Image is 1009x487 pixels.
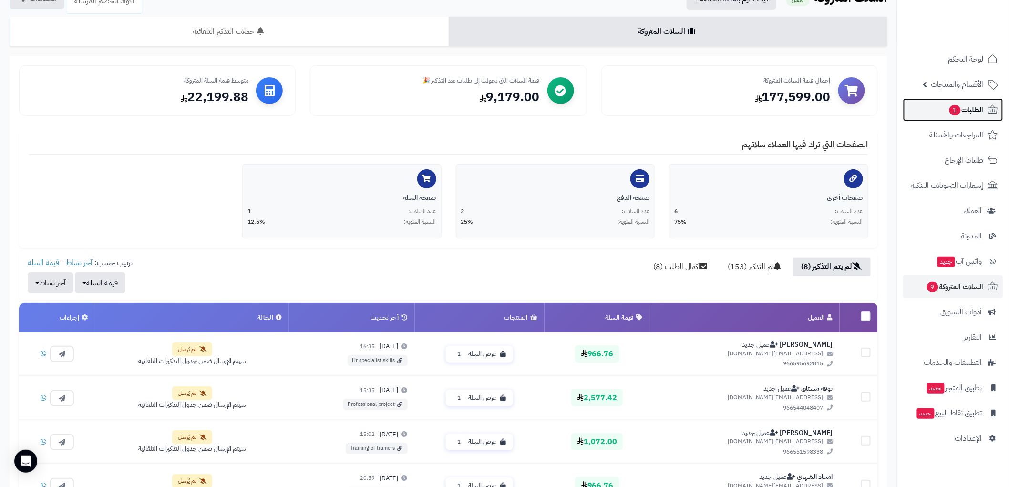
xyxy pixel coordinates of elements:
span: [DATE] [380,474,399,483]
div: Open Intercom Messenger [14,450,37,473]
span: النسبة المئوية: [618,218,649,226]
span: 1,072.00 [571,433,623,450]
span: 2,577.42 [571,389,623,406]
span: [DATE] [380,342,399,351]
button: آخر نشاط [28,272,73,293]
a: المدونة [903,225,1003,248]
div: قيمة السلات التي تحولت إلى طلبات بعد التذكير 🎉 [323,76,539,85]
span: [EMAIL_ADDRESS][DOMAIN_NAME] [657,350,833,358]
span: طلبات الإرجاع [945,154,984,167]
span: 2 [461,207,464,216]
span: عدد السلات: [622,207,649,216]
span: 1 [247,207,251,216]
span: إشعارات التحويلات البنكية [911,179,984,192]
th: إجراءات [19,303,95,332]
span: عدد السلات: [409,207,436,216]
span: المدونة [961,229,982,243]
span: 966.76 [575,345,619,363]
th: العميل [649,303,840,332]
span: النسبة المئوية: [831,218,863,226]
a: السلات المتروكة [449,17,888,46]
small: 16:35 [360,343,375,351]
span: 1 [949,105,961,115]
small: 20:59 [360,475,375,482]
div: صفحات أخرى [674,193,863,203]
a: Professional project [343,399,408,410]
div: سيتم الإرسال ضمن جدول التذكيرات التلقائية [138,444,246,454]
span: 966544048407 [657,404,833,412]
span: لم يُرسل [178,433,196,441]
span: تطبيق نقاط البيع [916,406,982,420]
a: التطبيقات والخدمات [903,351,1003,374]
h4: الصفحات التي ترك فيها العملاء سلاتهم [29,140,868,155]
span: الأقسام والمنتجات [931,78,984,91]
small: 15:35 [360,387,375,394]
button: قيمة السلة [75,272,125,293]
span: عرض السلة [468,394,496,403]
span: جديد [927,383,945,394]
div: 22,199.88 [32,89,248,105]
a: Training of trainers [346,443,408,454]
a: آخر نشاط [66,257,93,269]
span: العملاء [964,204,982,218]
a: امجاد الشهري [797,472,833,482]
a: لم يتم التذكير (8) [793,258,871,276]
a: الطلبات1 [903,98,1003,121]
span: جديد [917,408,935,419]
span: 1 [453,437,464,447]
span: جديد [937,257,955,267]
div: صفحة الدفع [461,193,650,203]
div: إجمالي قيمة السلات المتروكة [614,76,831,85]
span: وآتس آب [937,255,982,268]
th: آخر تحديث [289,303,414,332]
a: لوحة التحكم [903,48,1003,71]
span: تطبيق المتجر [926,381,982,394]
a: حملات التذكير التلقائية [10,17,449,46]
a: الإعدادات [903,427,1003,450]
a: طلبات الإرجاع [903,149,1003,172]
ul: ترتيب حسب: - [26,258,133,293]
a: التقارير [903,326,1003,349]
span: 6 [674,207,678,216]
span: 966551598338 [657,448,833,456]
a: إشعارات التحويلات البنكية [903,174,1003,197]
span: عدد السلات: [835,207,863,216]
a: السلات المتروكة9 [903,275,1003,298]
span: عميل جديد - لم يقم بأي طلبات سابقة [759,472,795,482]
span: لوحة التحكم [948,52,984,66]
span: عرض السلة [468,437,496,446]
span: الإعدادات [955,432,982,445]
span: [DATE] [380,430,399,439]
span: التطبيقات والخدمات [924,356,982,369]
div: سيتم الإرسال ضمن جدول التذكيرات التلقائية [138,400,246,410]
span: التقارير [964,331,982,344]
button: عرض السلة 1 [446,434,513,451]
span: 25% [461,218,474,226]
span: لم يُرسل [178,389,196,397]
th: الحالة [95,303,289,332]
span: النسبة المئوية: [404,218,436,226]
th: قيمة السلة [545,303,649,332]
span: [EMAIL_ADDRESS][DOMAIN_NAME] [657,394,833,402]
a: أدوات التسويق [903,300,1003,323]
span: [DATE] [380,386,399,395]
a: قيمة السلة [28,257,59,269]
span: المراجعات والأسئلة [930,128,984,142]
span: عميل جديد - لم يقم بأي طلبات سابقة [742,428,778,438]
a: العملاء [903,199,1003,222]
span: 9 [927,282,938,292]
span: عرض السلة [468,350,496,359]
span: الطلبات [948,103,984,116]
div: 177,599.00 [614,89,831,105]
span: عميل جديد - لم يقم بأي طلبات سابقة [742,340,778,350]
span: 1 [453,394,464,403]
a: وآتس آبجديد [903,250,1003,273]
th: المنتجات [415,303,545,332]
button: عرض السلة 1 [446,390,513,407]
span: لم يُرسل [178,477,196,485]
span: 1 [453,350,464,359]
a: المراجعات والأسئلة [903,124,1003,146]
div: 9,179.00 [323,89,539,105]
span: 12.5% [247,218,265,226]
div: متوسط قيمة السلة المتروكة [32,76,248,85]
